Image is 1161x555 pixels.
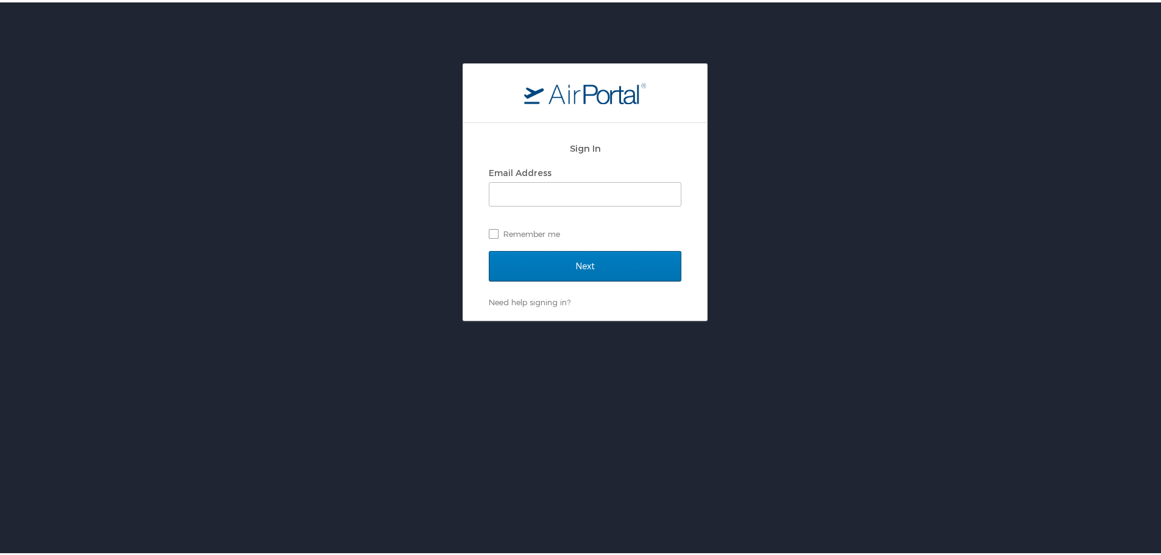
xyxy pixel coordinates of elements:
img: logo [524,80,646,102]
h2: Sign In [489,139,681,153]
a: Need help signing in? [489,295,570,305]
label: Remember me [489,222,681,241]
input: Next [489,249,681,279]
label: Email Address [489,165,552,175]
